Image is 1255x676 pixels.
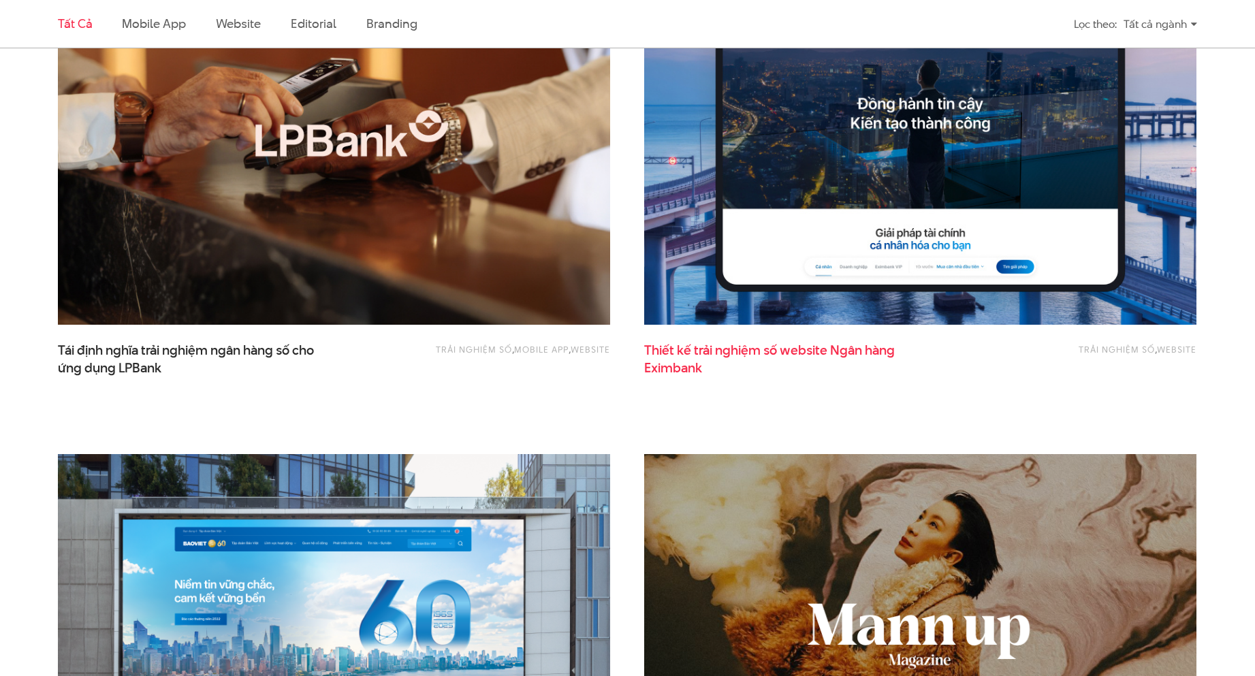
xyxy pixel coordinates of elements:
a: Website [216,15,261,32]
a: Branding [366,15,417,32]
a: Tái định nghĩa trải nghiệm ngân hàng số choứng dụng LPBank [58,342,330,376]
span: Thiết kế trải nghiệm số website Ngân hàng [644,342,917,376]
a: Website [571,343,610,355]
a: Trải nghiệm số [1079,343,1155,355]
a: Thiết kế trải nghiệm số website Ngân hàngEximbank [644,342,917,376]
span: Tái định nghĩa trải nghiệm ngân hàng số cho [58,342,330,376]
a: Mobile app [122,15,185,32]
a: Mobile app [514,343,569,355]
span: ứng dụng LPBank [58,359,161,377]
div: Tất cả ngành [1124,12,1197,36]
a: Trải nghiệm số [436,343,512,355]
a: Tất cả [58,15,92,32]
span: Eximbank [644,359,702,377]
a: Editorial [291,15,336,32]
div: Lọc theo: [1074,12,1117,36]
div: , [976,342,1196,369]
a: Website [1157,343,1196,355]
div: , , [390,342,610,369]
